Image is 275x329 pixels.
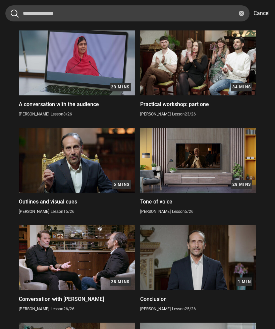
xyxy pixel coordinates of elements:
span: Lesson 23 / 26 [172,112,196,116]
span: Outlines and visual cues [19,198,77,205]
abbr: mins [118,279,129,284]
p: 34 [231,83,252,91]
p: 5 [112,180,131,189]
span: Practical workshop: part one [140,101,209,107]
p: 28 [110,277,131,286]
span: Lesson 25 / 26 [172,307,196,311]
button: Clear the search query [239,11,244,16]
a: 5 minsOutlines and visual cues[PERSON_NAME]Lesson15/26 [19,128,135,215]
p: 28 [231,180,252,189]
span: Conversation with [PERSON_NAME] [19,296,104,302]
button: Submit the search query [11,9,19,18]
span: [PERSON_NAME] [140,307,171,311]
a: 28 minsConversation with [PERSON_NAME][PERSON_NAME]Lesson26/26 [19,225,135,312]
span: [PERSON_NAME] [19,307,49,311]
a: 23 minsA conversation with the audience[PERSON_NAME]Lesson8/26 [19,30,135,117]
a: 28 minsTone of voice[PERSON_NAME]Lesson5/26 [140,128,256,215]
span: Lesson 26 / 26 [51,307,74,311]
span: Tone of voice [140,198,172,205]
a: 34 minsPractical workshop: part one[PERSON_NAME]Lesson23/26 [140,30,256,117]
abbr: mins [239,182,251,187]
abbr: mins [239,85,251,89]
abbr: mins [118,182,129,187]
abbr: mins [118,85,129,89]
span: A conversation with the audience [19,101,99,107]
span: Conclusion [140,296,167,302]
button: Cancel [254,9,270,17]
input: Search [5,5,250,21]
span: [PERSON_NAME] [19,112,49,116]
span: [PERSON_NAME] [19,209,49,214]
span: Lesson 5 / 26 [172,209,194,214]
p: 23 [110,83,131,91]
abbr: min [242,279,251,284]
span: [PERSON_NAME] [140,112,171,116]
p: 1 [236,277,252,286]
span: Lesson 15 / 26 [51,209,74,214]
a: 1 minConclusion[PERSON_NAME]Lesson25/26 [140,225,256,312]
span: [PERSON_NAME] [140,209,171,214]
span: Lesson 8 / 26 [51,112,72,116]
